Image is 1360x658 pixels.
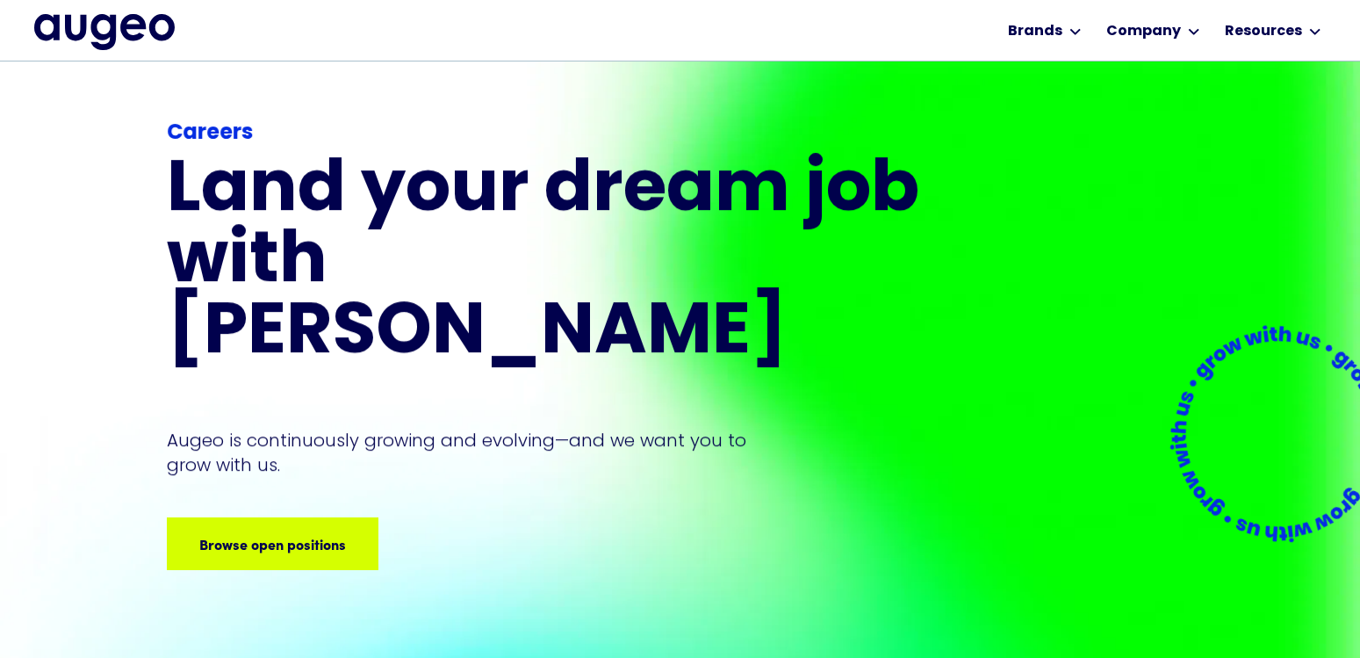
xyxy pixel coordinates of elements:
[167,156,925,370] h1: Land your dream job﻿ with [PERSON_NAME]
[34,14,175,49] img: Augeo's full logo in midnight blue.
[167,428,771,477] p: Augeo is continuously growing and evolving—and we want you to grow with us.
[167,517,378,570] a: Browse open positions
[34,14,175,49] a: home
[1225,21,1302,42] div: Resources
[167,123,253,144] strong: Careers
[1106,21,1181,42] div: Company
[1008,21,1062,42] div: Brands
